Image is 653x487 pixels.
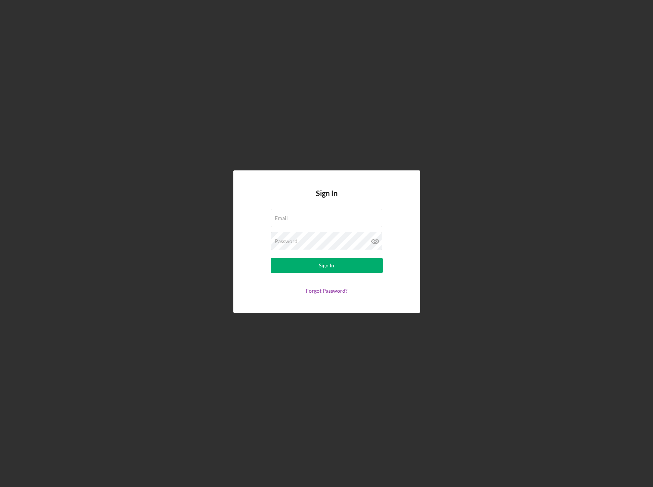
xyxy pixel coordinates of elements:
[316,189,338,209] h4: Sign In
[271,258,383,273] button: Sign In
[275,238,298,244] label: Password
[306,288,348,294] a: Forgot Password?
[275,215,288,221] label: Email
[319,258,334,273] div: Sign In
